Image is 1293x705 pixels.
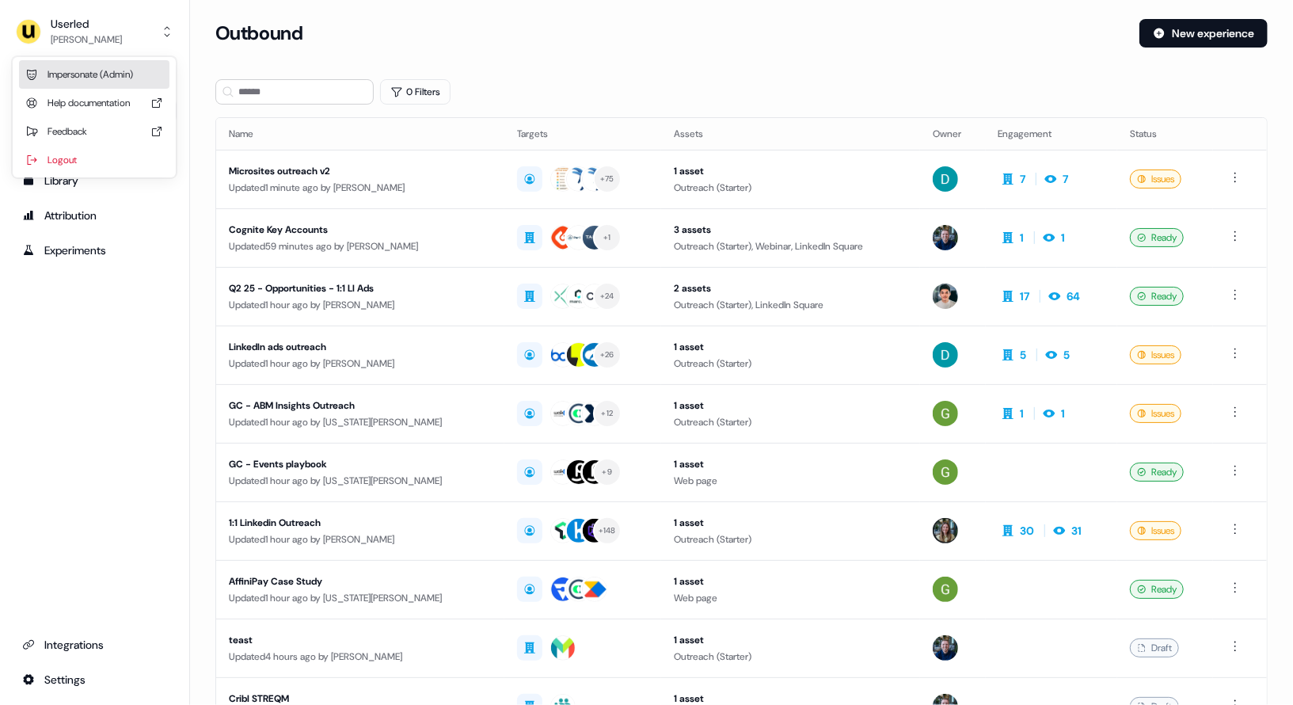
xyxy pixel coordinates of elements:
button: Userled[PERSON_NAME] [13,13,177,51]
div: Userled [51,16,122,32]
div: Help documentation [19,89,169,117]
div: [PERSON_NAME] [51,32,122,48]
div: Impersonate (Admin) [19,60,169,89]
div: Userled[PERSON_NAME] [13,57,176,177]
div: Feedback [19,117,169,146]
div: Logout [19,146,169,174]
